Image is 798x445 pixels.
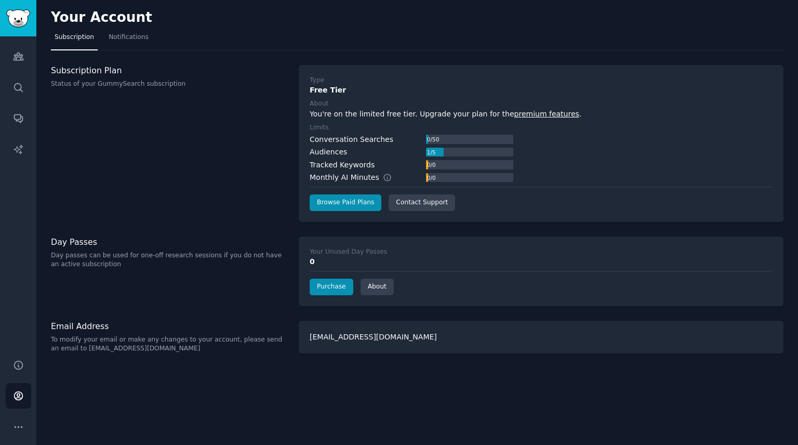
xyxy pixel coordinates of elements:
[310,256,773,267] div: 0
[6,9,30,28] img: GummySearch logo
[310,109,773,120] div: You're on the limited free tier. Upgrade your plan for the .
[310,279,353,295] a: Purchase
[51,251,288,269] p: Day passes can be used for one-off research sessions if you do not have an active subscription
[105,29,152,50] a: Notifications
[310,247,387,257] div: Your Unused Day Passes
[51,80,288,89] p: Status of your GummySearch subscription
[426,173,436,182] div: 0 / 0
[299,321,783,354] div: [EMAIL_ADDRESS][DOMAIN_NAME]
[310,147,347,158] div: Audiences
[426,160,436,169] div: 0 / 0
[310,123,329,133] div: Limits
[310,134,393,145] div: Conversation Searches
[51,335,288,354] p: To modify your email or make any changes to your account, please send an email to [EMAIL_ADDRESS]...
[426,148,436,157] div: 1 / 5
[310,172,403,183] div: Monthly AI Minutes
[51,29,98,50] a: Subscription
[51,237,288,247] h3: Day Passes
[51,65,288,76] h3: Subscription Plan
[389,194,455,211] a: Contact Support
[310,194,381,211] a: Browse Paid Plans
[310,85,773,96] div: Free Tier
[55,33,94,42] span: Subscription
[51,321,288,332] h3: Email Address
[310,160,375,171] div: Tracked Keywords
[310,76,324,85] div: Type
[51,9,152,26] h2: Your Account
[109,33,149,42] span: Notifications
[426,135,440,144] div: 0 / 50
[310,99,328,109] div: About
[361,279,394,295] a: About
[514,110,579,118] a: premium features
